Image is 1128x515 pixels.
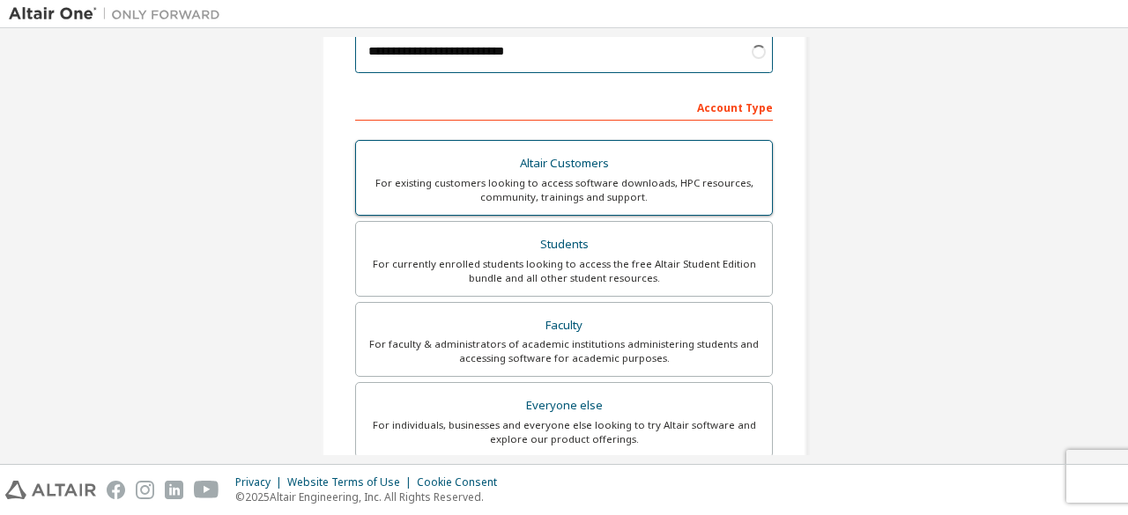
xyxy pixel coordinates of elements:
div: Privacy [235,475,287,489]
img: Altair One [9,5,229,23]
div: Account Type [355,92,773,121]
div: Cookie Consent [417,475,508,489]
img: altair_logo.svg [5,481,96,499]
div: Altair Customers [367,151,761,176]
img: linkedin.svg [165,481,183,499]
img: instagram.svg [136,481,154,499]
div: For existing customers looking to access software downloads, HPC resources, community, trainings ... [367,176,761,204]
div: Website Terms of Use [287,475,417,489]
img: youtube.svg [194,481,219,499]
p: © 2025 Altair Engineering, Inc. All Rights Reserved. [235,489,508,504]
div: Students [367,232,761,257]
img: facebook.svg [107,481,125,499]
div: For currently enrolled students looking to access the free Altair Student Edition bundle and all ... [367,257,761,285]
div: For individuals, businesses and everyone else looking to try Altair software and explore our prod... [367,418,761,446]
div: Everyone else [367,394,761,418]
div: Faculty [367,313,761,338]
div: For faculty & administrators of academic institutions administering students and accessing softwa... [367,337,761,365]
